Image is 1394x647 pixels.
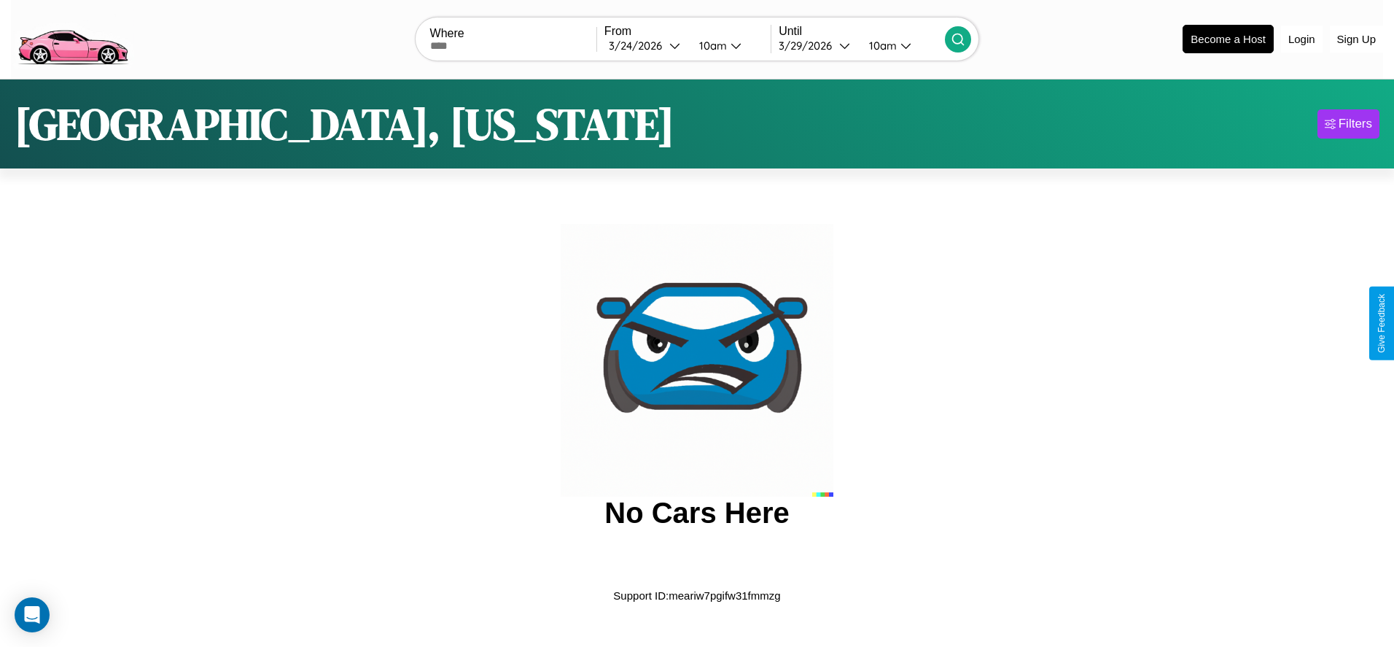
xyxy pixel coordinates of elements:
div: Filters [1339,117,1372,131]
div: 10am [862,39,900,53]
div: Open Intercom Messenger [15,597,50,632]
h1: [GEOGRAPHIC_DATA], [US_STATE] [15,94,674,154]
div: 10am [692,39,731,53]
button: Become a Host [1183,25,1274,53]
div: 3 / 24 / 2026 [609,39,669,53]
label: Until [779,25,945,38]
button: 3/24/2026 [604,38,688,53]
button: Filters [1317,109,1379,139]
button: 10am [857,38,945,53]
button: Sign Up [1330,26,1383,53]
div: Give Feedback [1377,294,1387,353]
img: car [561,224,833,497]
button: Login [1281,26,1323,53]
label: Where [430,27,596,40]
p: Support ID: meariw7pgifw31fmmzg [613,586,780,605]
label: From [604,25,771,38]
button: 10am [688,38,771,53]
h2: No Cars Here [604,497,789,530]
div: 3 / 29 / 2026 [779,39,839,53]
img: logo [11,7,134,69]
